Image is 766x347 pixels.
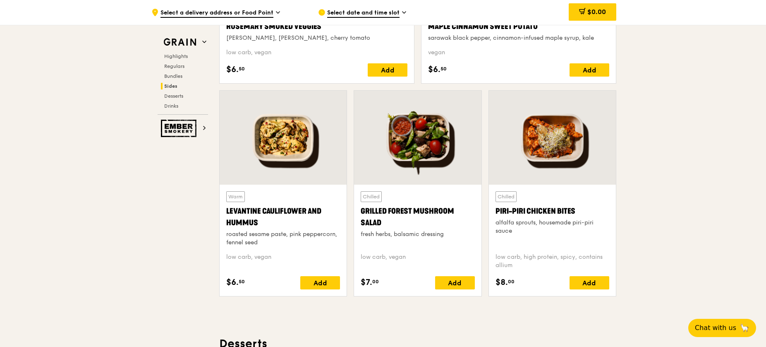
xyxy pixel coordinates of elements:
div: low carb, vegan [361,253,474,270]
div: Warm [226,191,245,202]
div: [PERSON_NAME], [PERSON_NAME], cherry tomato [226,34,407,42]
span: Chat with us [695,323,736,333]
div: Chilled [361,191,382,202]
span: 50 [440,65,447,72]
span: 00 [508,278,515,285]
div: Add [368,63,407,77]
img: Ember Smokery web logo [161,120,199,137]
div: Add [435,276,475,289]
div: Add [570,276,609,289]
div: Grilled Forest Mushroom Salad [361,205,474,229]
div: low carb, vegan [226,48,407,57]
div: Rosemary Smoked Veggies [226,21,407,32]
div: fresh herbs, balsamic dressing [361,230,474,239]
span: $6. [226,63,239,76]
span: $7. [361,276,372,289]
span: Regulars [164,63,184,69]
div: sarawak black pepper, cinnamon-infused maple syrup, kale [428,34,609,42]
span: Desserts [164,93,183,99]
div: roasted sesame paste, pink peppercorn, fennel seed [226,230,340,247]
span: Select a delivery address or Food Point [160,9,273,18]
span: Bundles [164,73,182,79]
div: vegan [428,48,609,57]
span: $8. [496,276,508,289]
div: alfalfa sprouts, housemade piri-piri sauce [496,219,609,235]
div: Add [300,276,340,289]
button: Chat with us🦙 [688,319,756,337]
span: 🦙 [740,323,749,333]
span: Sides [164,83,177,89]
span: $6. [226,276,239,289]
div: low carb, vegan [226,253,340,270]
img: Grain web logo [161,35,199,50]
div: Piri-piri Chicken Bites [496,205,609,217]
span: Drinks [164,103,178,109]
span: 50 [239,65,245,72]
div: Levantine Cauliflower and Hummus [226,205,340,229]
div: Chilled [496,191,517,202]
div: low carb, high protein, spicy, contains allium [496,253,609,270]
span: $0.00 [587,8,606,16]
span: 00 [372,278,379,285]
span: 50 [239,278,245,285]
div: Add [570,63,609,77]
span: $6. [428,63,440,76]
span: Highlights [164,53,188,59]
div: Maple Cinnamon Sweet Potato [428,21,609,32]
span: Select date and time slot [327,9,400,18]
